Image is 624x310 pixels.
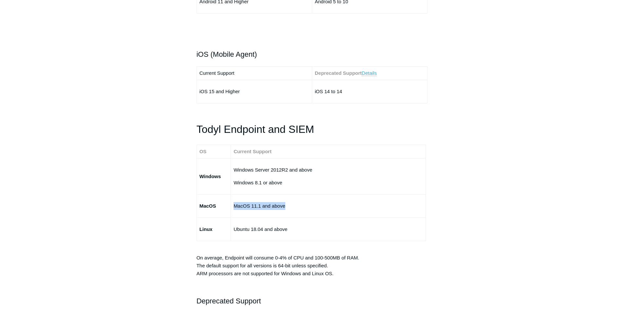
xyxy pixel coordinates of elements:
[199,149,207,154] strong: OS
[197,297,261,305] span: Deprecated Support
[197,121,428,138] h1: Todyl Endpoint and SIEM
[197,49,428,60] h2: iOS (Mobile Agent)
[315,70,362,76] strong: Deprecated Support
[234,149,272,154] strong: Current Support
[199,203,216,209] strong: MacOS
[234,166,423,174] p: Windows Server 2012R2 and above
[231,218,426,241] td: Ubuntu 18.04 and above
[199,174,221,179] strong: Windows
[234,179,423,187] p: Windows 8.1 or above
[231,195,426,218] td: MacOS 11.1 and above
[315,88,425,95] p: iOS 14 to 14
[197,66,312,80] td: Current Support
[362,70,377,76] a: Details
[197,80,312,103] td: iOS 15 and Higher
[197,246,428,278] p: On average, Endpoint will consume 0-4% of CPU and 100-500MB of RAM. The default support for all v...
[199,226,213,232] strong: Linux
